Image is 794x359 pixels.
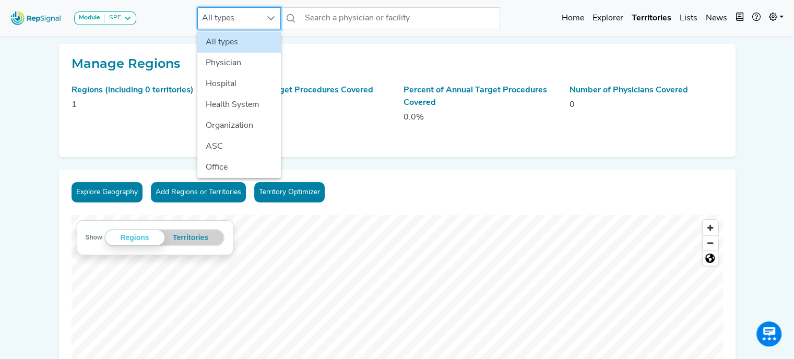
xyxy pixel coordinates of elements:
button: Explore Geography [72,182,143,202]
div: Percent of Annual Target Procedures Covered [404,84,557,109]
button: Add Regions or Territories [151,182,246,202]
button: Zoom out [703,235,718,250]
li: Physician [197,53,281,74]
a: Explorer [588,8,627,29]
div: Annual Target Procedures Covered [238,84,391,97]
a: Territories [627,8,676,29]
button: Territories [164,230,217,245]
span: Reset zoom [703,251,718,266]
button: Intel Book [731,8,748,29]
h2: Manage Regions [72,56,723,71]
button: Reset bearing to north [703,250,718,266]
li: All types [197,32,281,53]
li: Office [197,157,281,178]
div: Regions [105,230,164,245]
li: ASC [197,136,281,157]
strong: Module [79,15,100,21]
label: Show [86,232,102,243]
div: Number of Physicians Covered [570,84,723,97]
button: Zoom in [703,220,718,235]
span: Zoom out [703,236,718,250]
a: Home [558,8,588,29]
li: Hospital [197,74,281,94]
div: SPE [105,14,121,22]
span: All types [198,8,260,29]
div: Regions (including 0 territories) [72,84,225,97]
p: 1 [72,99,225,111]
a: Territory Optimizer [254,182,325,202]
a: News [702,8,731,29]
button: ModuleSPE [74,11,136,25]
p: 0 [570,99,723,111]
input: Search a physician or facility [301,7,500,29]
li: Organization [197,115,281,136]
a: Lists [676,8,702,29]
li: Health System [197,94,281,115]
p: 0.0% [404,111,557,124]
